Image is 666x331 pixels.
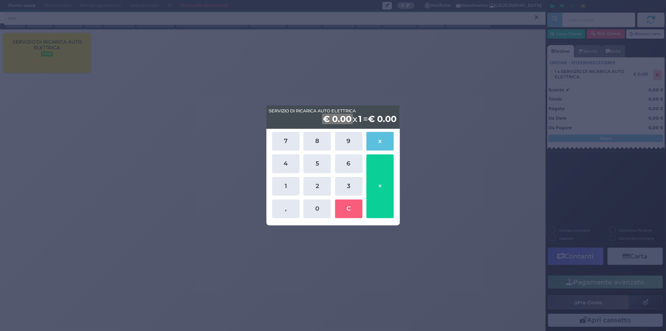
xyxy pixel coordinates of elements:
[335,177,363,196] button: 3
[366,154,394,218] button: =
[303,132,331,151] button: 8
[272,154,300,173] button: 4
[269,108,356,114] span: SERVIZIO DI RICARICA AUTO ELETTRICA
[368,114,397,124] b: € 0.00
[358,114,363,124] b: 1
[303,200,331,218] button: 0
[366,132,394,151] button: x
[272,177,300,196] button: 1
[322,114,353,124] b: € 0.00
[335,154,363,173] button: 6
[272,132,300,151] button: 7
[335,200,363,218] button: C
[266,105,400,128] div: x =
[272,200,300,218] button: ,
[303,154,331,173] button: 5
[303,177,331,196] button: 2
[335,132,363,151] button: 9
